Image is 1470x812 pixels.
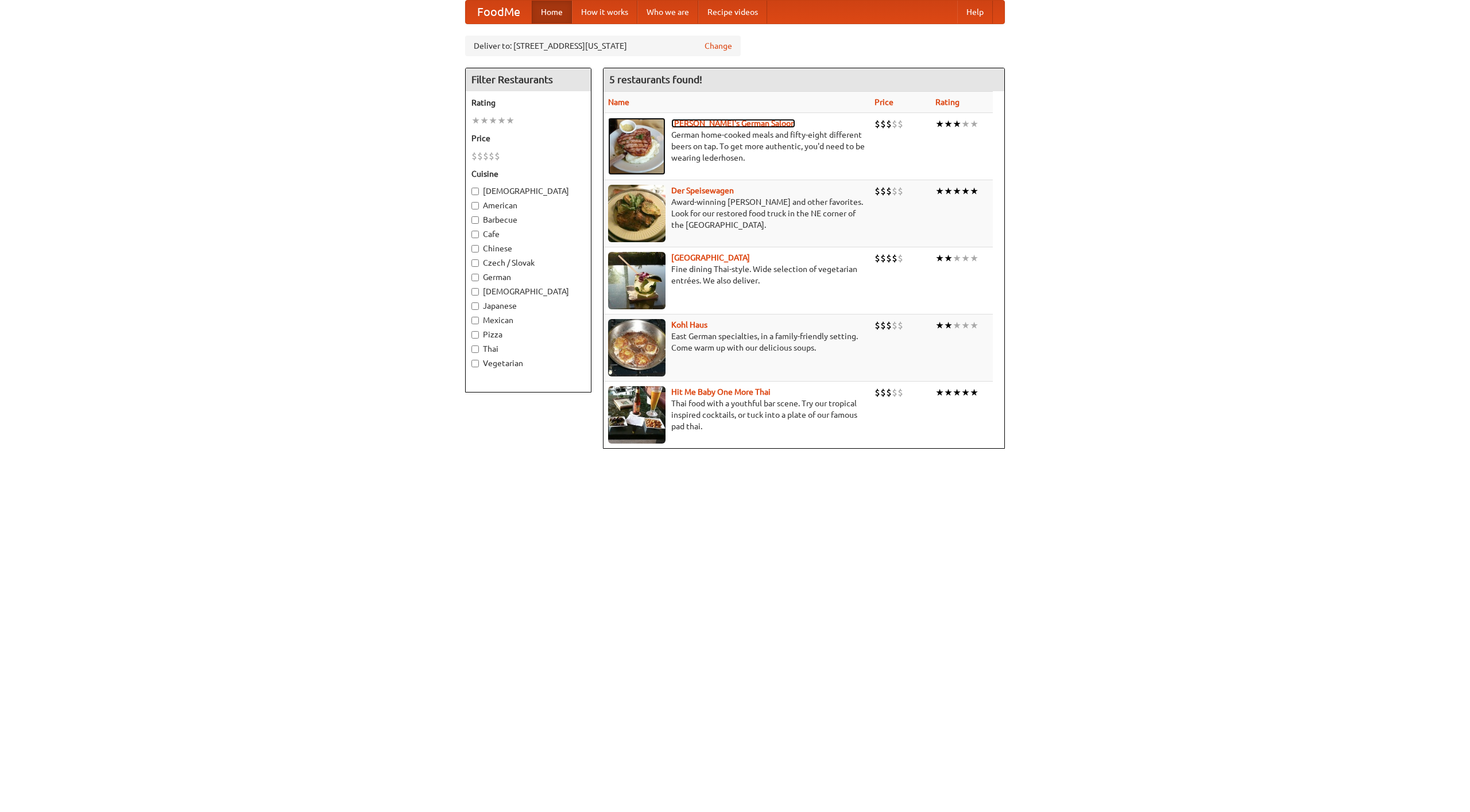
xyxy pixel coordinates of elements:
label: Mexican [471,314,585,326]
li: ★ [961,118,970,130]
img: esthers.jpg [608,118,666,175]
a: Rating [935,98,960,107]
label: Thai [471,343,585,355]
label: Vegetarian [471,358,585,369]
li: ★ [935,185,944,197]
label: Czech / Slovak [471,257,585,269]
h4: Filter Restaurants [466,68,591,91]
a: [GEOGRAPHIC_DATA] [671,253,750,262]
li: $ [875,252,880,265]
a: How it works [572,1,637,24]
li: ★ [935,252,944,265]
li: ★ [953,118,961,130]
label: Barbecue [471,214,585,226]
li: $ [892,252,898,265]
input: Thai [471,345,479,353]
li: ★ [953,386,961,399]
li: $ [892,185,898,197]
h5: Price [471,133,585,144]
input: Mexican [471,317,479,324]
input: Cafe [471,231,479,238]
li: ★ [935,118,944,130]
li: $ [880,319,886,332]
input: Japanese [471,302,479,310]
a: Price [875,98,893,107]
li: ★ [935,386,944,399]
a: Name [608,98,629,107]
p: East German specialties, in a family-friendly setting. Come warm up with our delicious soups. [608,331,865,353]
input: German [471,274,479,281]
li: $ [898,386,903,399]
a: Help [957,1,993,24]
li: ★ [970,386,978,399]
li: ★ [961,386,970,399]
ng-pluralize: 5 restaurants found! [609,74,702,85]
a: Kohl Haus [671,320,707,329]
li: ★ [961,319,970,332]
li: ★ [489,114,497,127]
li: ★ [970,252,978,265]
input: Vegetarian [471,360,479,367]
a: Recipe videos [698,1,767,24]
li: ★ [935,319,944,332]
input: [DEMOGRAPHIC_DATA] [471,188,479,195]
label: [DEMOGRAPHIC_DATA] [471,286,585,297]
li: $ [898,252,903,265]
input: Pizza [471,331,479,339]
input: Czech / Slovak [471,259,479,267]
li: ★ [961,252,970,265]
a: Change [705,40,732,52]
li: $ [886,319,892,332]
li: $ [892,118,898,130]
li: $ [886,386,892,399]
li: $ [880,252,886,265]
label: German [471,271,585,283]
li: $ [886,118,892,130]
a: Who we are [637,1,698,24]
li: $ [875,185,880,197]
li: $ [892,319,898,332]
label: [DEMOGRAPHIC_DATA] [471,185,585,197]
p: Award-winning [PERSON_NAME] and other favorites. Look for our restored food truck in the NE corne... [608,196,865,231]
label: Cafe [471,228,585,240]
p: German home-cooked meals and fifty-eight different beers on tap. To get more authentic, you'd nee... [608,129,865,164]
label: Japanese [471,300,585,312]
li: ★ [506,114,514,127]
p: Thai food with a youthful bar scene. Try our tropical inspired cocktails, or tuck into a plate of... [608,398,865,432]
img: satay.jpg [608,252,666,309]
li: ★ [944,252,953,265]
label: Chinese [471,243,585,254]
a: Der Speisewagen [671,186,734,195]
b: [PERSON_NAME]'s German Saloon [671,119,795,128]
li: ★ [953,252,961,265]
li: $ [886,252,892,265]
li: $ [880,386,886,399]
li: $ [898,185,903,197]
img: speisewagen.jpg [608,185,666,242]
li: $ [898,118,903,130]
h5: Rating [471,97,585,108]
p: Fine dining Thai-style. Wide selection of vegetarian entrées. We also deliver. [608,263,865,286]
li: ★ [970,185,978,197]
a: Home [532,1,572,24]
li: $ [880,118,886,130]
li: ★ [953,185,961,197]
label: Pizza [471,329,585,340]
li: $ [875,386,880,399]
li: $ [880,185,886,197]
div: Deliver to: [STREET_ADDRESS][US_STATE] [465,36,741,56]
li: ★ [961,185,970,197]
a: Hit Me Baby One More Thai [671,387,771,397]
li: $ [875,118,880,130]
a: FoodMe [466,1,532,24]
li: ★ [944,386,953,399]
label: American [471,200,585,211]
li: ★ [944,319,953,332]
img: kohlhaus.jpg [608,319,666,376]
li: ★ [497,114,506,127]
li: $ [875,319,880,332]
li: $ [494,150,500,162]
